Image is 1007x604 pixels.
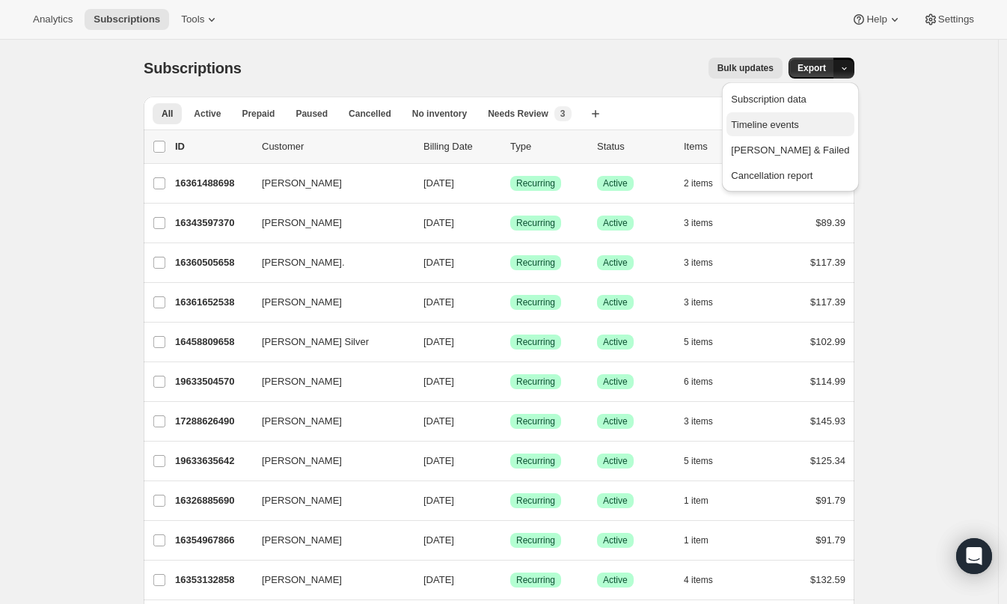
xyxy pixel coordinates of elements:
span: Export [798,62,826,74]
button: Settings [914,9,983,30]
p: 19633504570 [175,374,250,389]
div: 16361488698[PERSON_NAME][DATE]SuccessRecurringSuccessActive2 items$125.39 [175,173,845,194]
div: 16361652538[PERSON_NAME][DATE]SuccessRecurringSuccessActive3 items$117.39 [175,292,845,313]
span: $132.59 [810,574,845,585]
span: 3 items [684,217,713,229]
span: Cancellation report [731,170,812,181]
span: [DATE] [423,257,454,268]
button: [PERSON_NAME] [253,409,403,433]
span: 3 items [684,296,713,308]
span: [PERSON_NAME] [262,216,342,231]
p: 16353132858 [175,573,250,588]
button: Analytics [24,9,82,30]
button: 6 items [684,371,729,392]
button: Help [842,9,910,30]
span: [PERSON_NAME] Silver [262,335,369,350]
span: Recurring [516,336,555,348]
button: [PERSON_NAME] [253,290,403,314]
span: Active [603,217,628,229]
span: Analytics [33,13,73,25]
button: [PERSON_NAME] Silver [253,330,403,354]
span: Recurring [516,455,555,467]
span: [DATE] [423,376,454,387]
span: 3 items [684,257,713,269]
button: Export [789,58,835,79]
span: Recurring [516,376,555,388]
div: Items [684,139,759,154]
p: 16354967866 [175,533,250,548]
button: 1 item [684,530,725,551]
span: Recurring [516,415,555,427]
span: $117.39 [810,296,845,308]
span: [DATE] [423,336,454,347]
span: [DATE] [423,217,454,228]
button: 3 items [684,292,729,313]
p: 16343597370 [175,216,250,231]
span: [DATE] [423,455,454,466]
span: Active [603,257,628,269]
span: $114.99 [810,376,845,387]
button: [PERSON_NAME] [253,449,403,473]
span: [PERSON_NAME]. [262,255,345,270]
span: Recurring [516,296,555,308]
span: $117.39 [810,257,845,268]
span: Recurring [516,574,555,586]
div: Open Intercom Messenger [956,538,992,574]
span: 3 [560,108,566,120]
span: 4 items [684,574,713,586]
button: [PERSON_NAME] [253,568,403,592]
span: Active [603,455,628,467]
span: All [162,108,173,120]
span: Active [603,495,628,507]
button: 5 items [684,451,729,472]
span: Settings [938,13,974,25]
span: [DATE] [423,534,454,546]
span: Active [603,336,628,348]
button: Bulk updates [708,58,783,79]
span: Paused [296,108,328,120]
span: [PERSON_NAME] [262,573,342,588]
button: 3 items [684,411,729,432]
span: 2 items [684,177,713,189]
div: 19633635642[PERSON_NAME][DATE]SuccessRecurringSuccessActive5 items$125.34 [175,451,845,472]
span: Active [603,534,628,546]
button: 2 items [684,173,729,194]
span: Active [603,574,628,586]
p: 19633635642 [175,454,250,469]
button: [PERSON_NAME]. [253,251,403,275]
p: 16458809658 [175,335,250,350]
span: [DATE] [423,296,454,308]
button: [PERSON_NAME] [253,370,403,394]
button: 1 item [684,490,725,511]
span: 6 items [684,376,713,388]
p: 17288626490 [175,414,250,429]
span: 3 items [684,415,713,427]
span: Bulk updates [717,62,774,74]
div: 16360505658[PERSON_NAME].[DATE]SuccessRecurringSuccessActive3 items$117.39 [175,252,845,273]
span: Subscriptions [144,60,242,76]
p: Status [597,139,672,154]
p: ID [175,139,250,154]
span: [DATE] [423,177,454,189]
div: 16343597370[PERSON_NAME][DATE]SuccessRecurringSuccessActive3 items$89.39 [175,213,845,234]
span: Recurring [516,495,555,507]
span: [PERSON_NAME] [262,295,342,310]
div: Type [510,139,585,154]
div: 16326885690[PERSON_NAME][DATE]SuccessRecurringSuccessActive1 item$91.79 [175,490,845,511]
span: Active [603,296,628,308]
span: Active [603,177,628,189]
span: [PERSON_NAME] [262,493,342,508]
span: Subscription data [731,94,806,105]
span: Active [603,376,628,388]
span: Active [603,415,628,427]
span: 5 items [684,455,713,467]
span: Timeline events [731,119,799,130]
button: Tools [172,9,228,30]
button: [PERSON_NAME] [253,171,403,195]
span: 1 item [684,495,708,507]
div: 16354967866[PERSON_NAME][DATE]SuccessRecurringSuccessActive1 item$91.79 [175,530,845,551]
p: 16326885690 [175,493,250,508]
p: Customer [262,139,411,154]
button: 4 items [684,570,729,591]
button: [PERSON_NAME] [253,489,403,513]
